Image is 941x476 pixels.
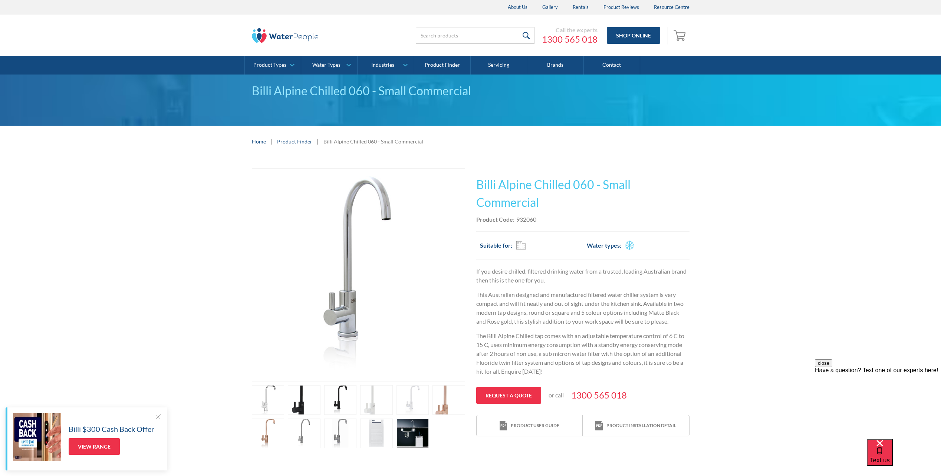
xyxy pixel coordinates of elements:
[324,419,357,448] a: open lightbox
[583,415,689,436] a: print iconProduct installation detail
[252,28,319,43] img: The Water People
[606,422,676,429] div: Product installation detail
[324,385,357,415] a: open lightbox
[323,138,423,145] div: Billi Alpine Chilled 060 - Small Commercial
[252,419,284,448] a: open lightbox
[607,27,660,44] a: Shop Online
[301,56,357,75] a: Water Types
[245,56,301,75] a: Product Types
[542,34,598,45] a: 1300 565 018
[476,176,690,211] h1: Billi Alpine Chilled 060 - Small Commercial
[595,421,603,431] img: print icon
[270,137,273,146] div: |
[69,438,120,455] a: View Range
[358,56,414,75] a: Industries
[252,385,284,415] a: open lightbox
[500,421,507,431] img: print icon
[527,56,583,75] a: Brands
[414,56,471,75] a: Product Finder
[867,439,941,476] iframe: podium webchat widget bubble
[360,419,393,448] a: open lightbox
[815,359,941,448] iframe: podium webchat widget prompt
[672,27,690,44] a: Open empty cart
[312,62,340,68] div: Water Types
[252,168,465,381] a: open lightbox
[476,267,690,285] p: If you desire chilled, filtered drinking water from a trusted, leading Australian brand then this...
[69,423,154,434] h5: Billi $300 Cash Back Offer
[471,56,527,75] a: Servicing
[511,422,559,429] div: Product user guide
[476,216,514,223] strong: Product Code:
[477,415,583,436] a: print iconProduct user guide
[252,169,465,381] img: Billi Alpine Chilled 060 - Small Commercial
[316,137,320,146] div: |
[252,138,266,145] a: Home
[371,62,394,68] div: Industries
[13,413,61,461] img: Billi $300 Cash Back Offer
[587,241,621,250] h2: Water types:
[516,215,536,224] div: 932060
[476,331,690,376] p: The Billi Alpine Chilled tap comes with an adjustable temperature control of 6 C to 15 C, uses mi...
[288,419,320,448] a: open lightbox
[480,241,512,250] h2: Suitable for:
[542,26,598,34] div: Call the experts
[674,29,688,41] img: shopping cart
[252,82,690,100] div: Billi Alpine Chilled 060 - Small Commercial
[476,290,690,326] p: This Australian designed and manufactured filtered water chiller system is very compact and will ...
[549,391,564,400] p: or call
[253,62,286,68] div: Product Types
[416,27,534,44] input: Search products
[584,56,640,75] a: Contact
[571,389,627,402] a: 1300 565 018
[432,385,465,415] a: open lightbox
[397,419,429,448] a: open lightbox
[288,385,320,415] a: open lightbox
[397,385,429,415] a: open lightbox
[277,138,312,145] a: Product Finder
[360,385,393,415] a: open lightbox
[476,387,541,404] a: Request a quote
